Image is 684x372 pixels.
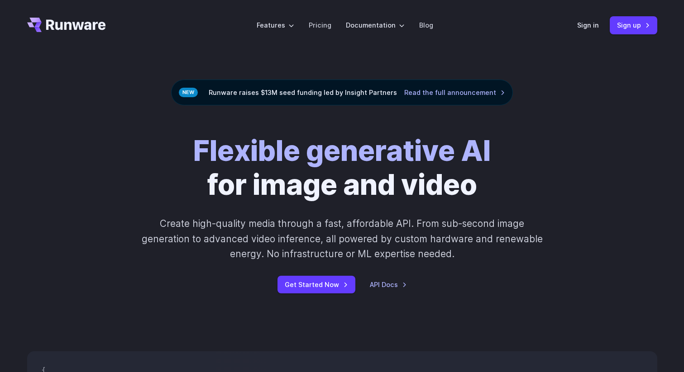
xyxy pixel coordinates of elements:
a: Get Started Now [277,276,355,293]
a: Blog [419,20,433,30]
a: Pricing [309,20,331,30]
a: Sign in [577,20,599,30]
div: Runware raises $13M seed funding led by Insight Partners [171,80,513,105]
h1: for image and video [193,134,491,202]
p: Create high-quality media through a fast, affordable API. From sub-second image generation to adv... [140,216,544,261]
a: Go to / [27,18,106,32]
a: API Docs [370,279,407,290]
a: Read the full announcement [404,87,505,98]
a: Sign up [610,16,657,34]
label: Features [257,20,294,30]
label: Documentation [346,20,405,30]
strong: Flexible generative AI [193,134,491,168]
